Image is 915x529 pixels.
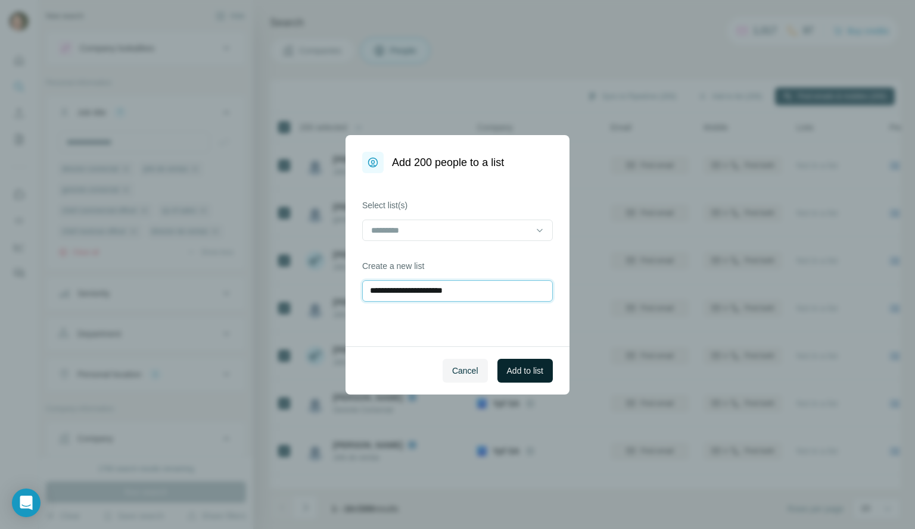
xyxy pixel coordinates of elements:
button: Cancel [443,359,488,383]
label: Create a new list [362,260,553,272]
span: Add to list [507,365,543,377]
button: Add to list [497,359,553,383]
h1: Add 200 people to a list [392,154,504,171]
div: Open Intercom Messenger [12,489,41,517]
label: Select list(s) [362,199,553,211]
span: Cancel [452,365,478,377]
